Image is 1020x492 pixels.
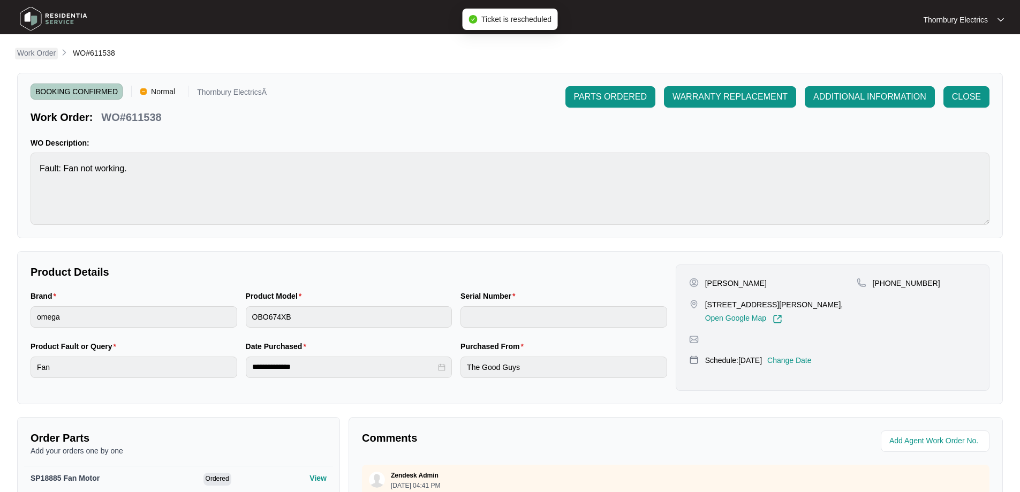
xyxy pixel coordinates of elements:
[689,335,699,344] img: map-pin
[689,299,699,309] img: map-pin
[31,306,237,328] input: Brand
[31,138,989,148] p: WO Description:
[889,435,983,448] input: Add Agent Work Order No.
[147,84,179,100] span: Normal
[391,471,439,480] p: Zendesk Admin
[31,110,93,125] p: Work Order:
[31,474,100,482] span: SP18885 Fan Motor
[705,278,767,289] p: [PERSON_NAME]
[31,84,123,100] span: BOOKING CONFIRMED
[664,86,796,108] button: WARRANTY REPLACEMENT
[469,15,477,24] span: check-circle
[574,90,647,103] span: PARTS ORDERED
[952,90,981,103] span: CLOSE
[873,278,940,289] p: [PHONE_NUMBER]
[31,291,61,301] label: Brand
[857,278,866,287] img: map-pin
[689,278,699,287] img: user-pin
[460,357,667,378] input: Purchased From
[17,48,56,58] p: Work Order
[923,14,988,25] p: Thornbury Electrics
[140,88,147,95] img: Vercel Logo
[998,17,1004,22] img: dropdown arrow
[101,110,161,125] p: WO#611538
[705,299,843,310] p: [STREET_ADDRESS][PERSON_NAME],
[31,153,989,225] textarea: Fault: Fan not working.
[689,355,699,365] img: map-pin
[362,430,668,445] p: Comments
[246,341,311,352] label: Date Purchased
[246,291,306,301] label: Product Model
[767,355,812,366] p: Change Date
[31,264,667,279] p: Product Details
[460,341,528,352] label: Purchased From
[31,341,120,352] label: Product Fault or Query
[252,361,436,373] input: Date Purchased
[203,473,231,486] span: Ordered
[805,86,935,108] button: ADDITIONAL INFORMATION
[391,482,440,489] p: [DATE] 04:41 PM
[460,291,519,301] label: Serial Number
[73,49,115,57] span: WO#611538
[197,88,267,100] p: Thornbury ElectricsÂ
[60,48,69,57] img: chevron-right
[369,472,385,488] img: user.svg
[15,48,58,59] a: Work Order
[565,86,655,108] button: PARTS ORDERED
[31,357,237,378] input: Product Fault or Query
[705,355,762,366] p: Schedule: [DATE]
[773,314,782,324] img: Link-External
[673,90,788,103] span: WARRANTY REPLACEMENT
[309,473,327,483] p: View
[246,306,452,328] input: Product Model
[943,86,989,108] button: CLOSE
[705,314,782,324] a: Open Google Map
[460,306,667,328] input: Serial Number
[481,15,551,24] span: Ticket is rescheduled
[31,430,327,445] p: Order Parts
[813,90,926,103] span: ADDITIONAL INFORMATION
[31,445,327,456] p: Add your orders one by one
[16,3,91,35] img: residentia service logo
